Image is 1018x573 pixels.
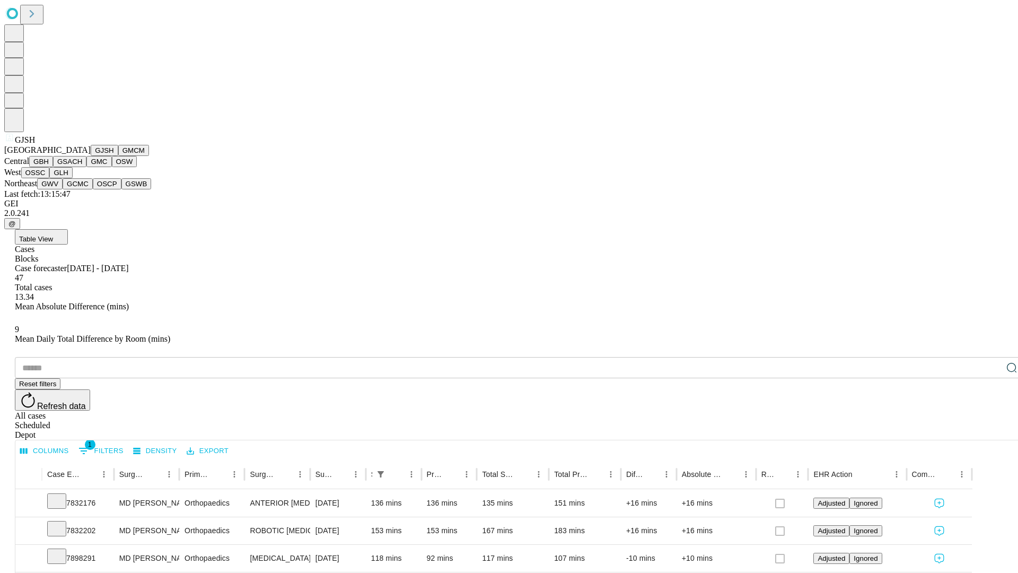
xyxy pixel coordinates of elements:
[315,490,361,517] div: [DATE]
[15,135,35,144] span: GJSH
[389,467,404,482] button: Sort
[119,517,174,544] div: MD [PERSON_NAME] [PERSON_NAME]
[854,527,877,535] span: Ignored
[15,378,60,389] button: Reset filters
[119,545,174,572] div: MD [PERSON_NAME] [PERSON_NAME]
[371,490,416,517] div: 136 mins
[603,467,618,482] button: Menu
[954,467,969,482] button: Menu
[15,264,67,273] span: Case forecaster
[37,402,86,411] span: Refresh data
[404,467,419,482] button: Menu
[813,498,849,509] button: Adjusted
[49,167,72,178] button: GLH
[147,467,162,482] button: Sort
[315,517,361,544] div: [DATE]
[373,467,388,482] button: Show filters
[250,545,304,572] div: [MEDICAL_DATA] MEDIAL AND LATERAL MENISCECTOMY
[444,467,459,482] button: Sort
[21,550,37,568] button: Expand
[854,499,877,507] span: Ignored
[185,490,239,517] div: Orthopaedics
[185,545,239,572] div: Orthopaedics
[371,545,416,572] div: 118 mins
[849,553,882,564] button: Ignored
[47,490,109,517] div: 7832176
[912,470,938,479] div: Comments
[889,467,904,482] button: Menu
[47,545,109,572] div: 7898291
[482,517,543,544] div: 167 mins
[554,545,616,572] div: 107 mins
[112,156,137,167] button: OSW
[82,467,96,482] button: Sort
[91,145,118,156] button: GJSH
[4,218,20,229] button: @
[162,467,177,482] button: Menu
[315,470,332,479] div: Surgery Date
[119,470,146,479] div: Surgeon Name
[93,178,121,189] button: OSCP
[21,522,37,541] button: Expand
[626,470,643,479] div: Difference
[19,235,53,243] span: Table View
[15,283,52,292] span: Total cases
[15,229,68,245] button: Table View
[121,178,152,189] button: GSWB
[813,470,852,479] div: EHR Action
[334,467,348,482] button: Sort
[4,145,91,154] span: [GEOGRAPHIC_DATA]
[17,443,72,459] button: Select columns
[185,517,239,544] div: Orthopaedics
[516,467,531,482] button: Sort
[427,517,472,544] div: 153 mins
[589,467,603,482] button: Sort
[854,467,868,482] button: Sort
[250,490,304,517] div: ANTERIOR [MEDICAL_DATA] TOTAL HIP
[15,334,170,343] span: Mean Daily Total Difference by Room (mins)
[15,273,23,282] span: 47
[86,156,111,167] button: GMC
[4,179,37,188] span: Northeast
[818,499,845,507] span: Adjusted
[427,545,472,572] div: 92 mins
[19,380,56,388] span: Reset filters
[4,168,21,177] span: West
[37,178,63,189] button: GWV
[21,167,50,178] button: OSSC
[554,490,616,517] div: 151 mins
[459,467,474,482] button: Menu
[482,545,543,572] div: 117 mins
[130,443,180,459] button: Density
[15,325,19,334] span: 9
[849,498,882,509] button: Ignored
[227,467,242,482] button: Menu
[67,264,128,273] span: [DATE] - [DATE]
[940,467,954,482] button: Sort
[47,470,81,479] div: Case Epic Id
[554,470,587,479] div: Total Predicted Duration
[371,470,372,479] div: Scheduled In Room Duration
[854,554,877,562] span: Ignored
[47,517,109,544] div: 7832202
[212,467,227,482] button: Sort
[644,467,659,482] button: Sort
[813,553,849,564] button: Adjusted
[76,442,126,459] button: Show filters
[4,209,1014,218] div: 2.0.241
[739,467,753,482] button: Menu
[531,467,546,482] button: Menu
[348,467,363,482] button: Menu
[849,525,882,536] button: Ignored
[278,467,293,482] button: Sort
[4,199,1014,209] div: GEI
[315,545,361,572] div: [DATE]
[482,490,543,517] div: 135 mins
[818,527,845,535] span: Adjusted
[21,494,37,513] button: Expand
[250,470,276,479] div: Surgery Name
[554,517,616,544] div: 183 mins
[761,470,775,479] div: Resolved in EHR
[8,220,16,228] span: @
[682,517,751,544] div: +16 mins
